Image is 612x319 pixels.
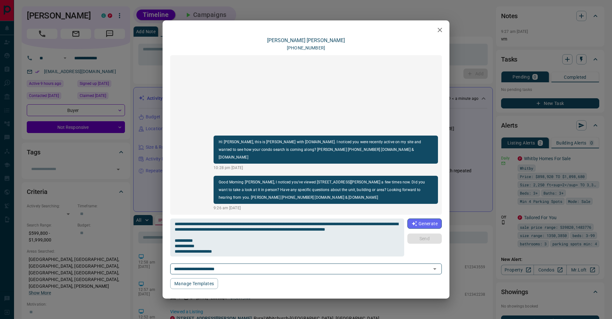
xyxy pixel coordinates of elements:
[407,219,442,229] button: Generate
[430,264,439,273] button: Open
[267,37,345,43] a: [PERSON_NAME] [PERSON_NAME]
[287,45,325,51] p: [PHONE_NUMBER]
[219,178,433,201] p: Good Morning [PERSON_NAME], I noticed you've viewed [STREET_ADDRESS][PERSON_NAME] a few times now...
[214,205,438,211] p: 9:26 am [DATE]
[219,138,433,161] p: Hi [PERSON_NAME], this is [PERSON_NAME] with [DOMAIN_NAME]. I noticed you were recently active on...
[170,278,218,289] button: Manage Templates
[214,165,438,171] p: 10:28 pm [DATE]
